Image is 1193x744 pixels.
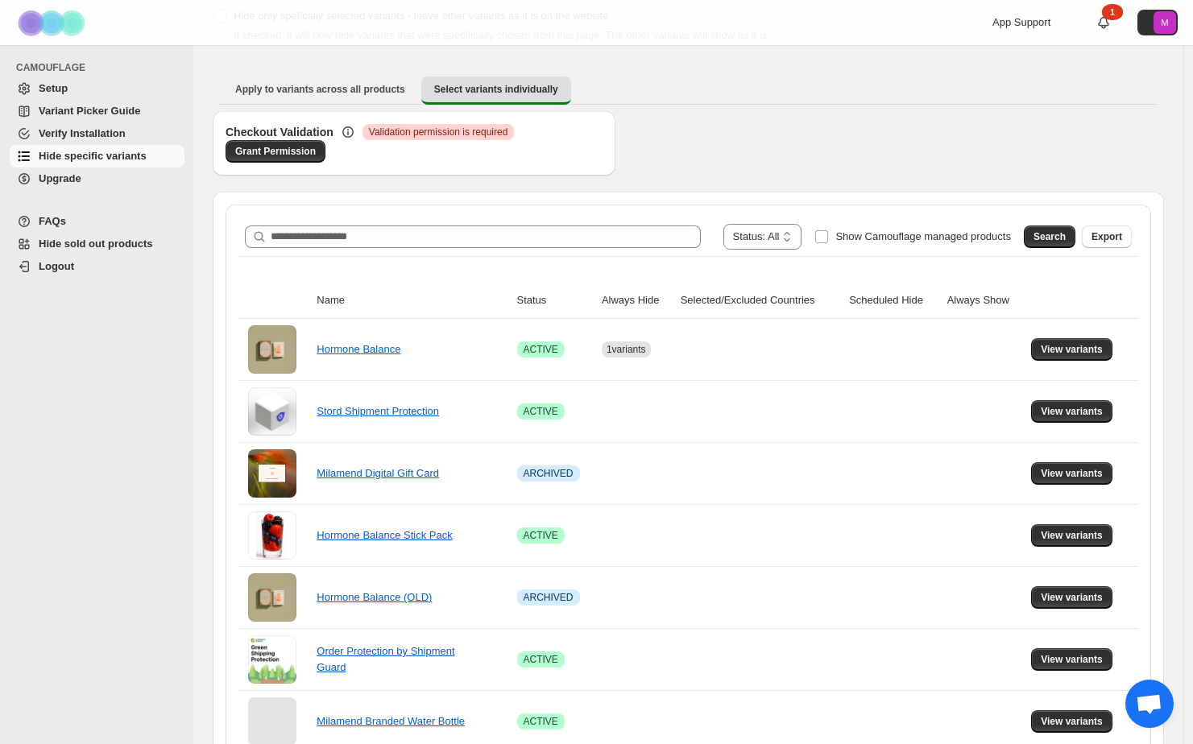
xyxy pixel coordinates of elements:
[1096,14,1112,31] a: 1
[1102,4,1123,20] div: 1
[222,76,418,102] button: Apply to variants across all products
[235,83,405,96] span: Apply to variants across all products
[1041,343,1103,356] span: View variants
[317,645,454,673] a: Order Protection by Shipment Guard
[524,653,558,666] span: ACTIVE
[10,233,184,255] a: Hide sold out products
[1041,529,1103,542] span: View variants
[39,150,147,162] span: Hide specific variants
[10,145,184,167] a: Hide specific variants
[597,283,676,319] th: Always Hide
[1161,18,1168,27] text: M
[248,325,296,374] img: Hormone Balance
[524,529,558,542] span: ACTIVE
[1041,467,1103,480] span: View variants
[524,405,558,418] span: ACTIVE
[1154,11,1176,34] span: Avatar with initials M
[1031,586,1112,609] button: View variants
[248,449,296,498] img: Milamend Digital Gift Card
[10,77,184,100] a: Setup
[317,467,439,479] a: Milamend Digital Gift Card
[844,283,942,319] th: Scheduled Hide
[317,529,452,541] a: Hormone Balance Stick Pack
[10,210,184,233] a: FAQs
[39,215,66,227] span: FAQs
[13,1,93,45] img: Camouflage
[512,283,597,319] th: Status
[1082,225,1132,248] button: Export
[39,82,68,94] span: Setup
[835,230,1011,242] span: Show Camouflage managed products
[312,283,512,319] th: Name
[524,343,558,356] span: ACTIVE
[1034,230,1066,243] span: Search
[226,140,325,163] a: Grant Permission
[942,283,1027,319] th: Always Show
[1137,10,1178,35] button: Avatar with initials M
[1024,225,1075,248] button: Search
[39,260,74,272] span: Logout
[1092,230,1122,243] span: Export
[607,344,646,355] span: 1 variants
[248,573,296,622] img: Hormone Balance (OLD)
[421,76,571,105] button: Select variants individually
[10,167,184,190] a: Upgrade
[1031,400,1112,423] button: View variants
[1041,653,1103,666] span: View variants
[16,61,185,74] span: CAMOUFLAGE
[369,126,508,138] span: Validation permission is required
[317,405,439,417] a: Stord Shipment Protection
[1041,405,1103,418] span: View variants
[39,238,153,250] span: Hide sold out products
[248,387,296,436] img: Stord Shipment Protection
[235,145,316,158] span: Grant Permission
[1031,338,1112,361] button: View variants
[1041,591,1103,604] span: View variants
[1031,524,1112,547] button: View variants
[524,715,558,728] span: ACTIVE
[524,591,574,604] span: ARCHIVED
[39,172,81,184] span: Upgrade
[39,127,126,139] span: Verify Installation
[676,283,844,319] th: Selected/Excluded Countries
[39,105,140,117] span: Variant Picker Guide
[226,124,333,140] h3: Checkout Validation
[434,83,558,96] span: Select variants individually
[10,255,184,278] a: Logout
[10,122,184,145] a: Verify Installation
[1031,648,1112,671] button: View variants
[1125,680,1174,728] div: Open chat
[1031,462,1112,485] button: View variants
[10,100,184,122] a: Variant Picker Guide
[1031,710,1112,733] button: View variants
[317,715,465,727] a: Milamend Branded Water Bottle
[248,635,296,684] img: Order Protection by Shipment Guard
[317,591,432,603] a: Hormone Balance (OLD)
[524,467,574,480] span: ARCHIVED
[992,16,1050,28] span: App Support
[1041,715,1103,728] span: View variants
[317,343,400,355] a: Hormone Balance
